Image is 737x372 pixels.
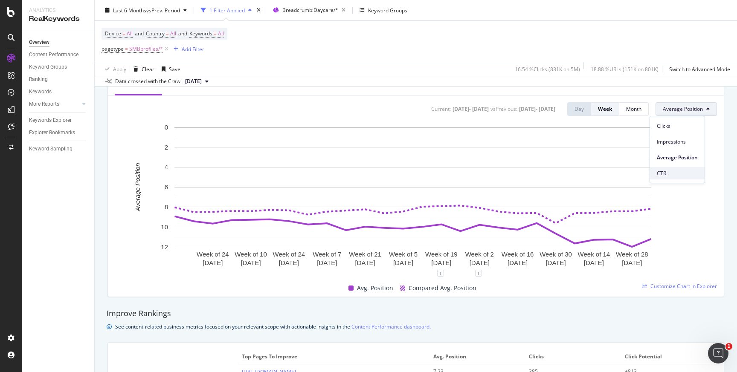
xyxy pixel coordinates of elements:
a: Explorer Bookmarks [29,128,88,137]
text: [DATE] [279,259,299,266]
button: Apply [102,62,126,76]
span: Clicks [657,122,698,130]
div: times [255,6,262,14]
div: Overview [29,38,49,47]
div: Clear [142,65,154,72]
text: [DATE] [584,259,604,266]
text: [DATE] [470,259,490,266]
a: Keywords [29,87,88,96]
span: Click Potential [625,353,711,360]
button: Breadcrumb:Daycare/* [270,3,349,17]
span: Avg. Position [357,283,393,293]
button: Week [591,102,619,116]
text: [DATE] [355,259,375,266]
span: Average Position [663,105,703,112]
div: 1 [437,270,444,277]
span: = [122,30,125,37]
span: = [125,45,128,52]
span: All [127,28,133,40]
span: CTR [657,170,698,177]
a: Keyword Groups [29,63,88,72]
text: 4 [165,163,168,170]
div: Apply [113,65,126,72]
text: [DATE] [317,259,337,266]
span: Average Position [657,154,698,161]
div: Save [169,65,180,72]
div: [DATE] - [DATE] [453,105,489,112]
text: [DATE] [508,259,528,266]
div: Improve Rankings [107,308,725,319]
button: Average Position [656,102,717,116]
text: 2 [165,143,168,150]
div: Add Filter [182,45,204,52]
button: 1 Filter Applied [197,3,255,17]
span: Keywords [189,30,212,37]
span: Avg. Position [433,353,520,360]
span: 2025 Aug. 1st [185,78,202,85]
text: Week of 7 [313,250,341,257]
text: Week of 30 [540,250,572,257]
a: Customize Chart in Explorer [642,283,717,290]
button: Month [619,102,649,116]
iframe: Intercom live chat [708,343,728,363]
text: Week of 2 [465,250,494,257]
text: [DATE] [431,259,451,266]
div: More Reports [29,100,59,109]
div: vs Previous : [490,105,517,112]
span: and [135,30,144,37]
text: Week of 28 [616,250,648,257]
div: Keyword Groups [368,6,407,14]
span: and [178,30,187,37]
text: Week of 16 [502,250,534,257]
text: [DATE] [241,259,261,266]
span: Device [105,30,121,37]
div: Keywords Explorer [29,116,72,125]
svg: A chart. [115,123,711,273]
div: Analytics [29,7,87,14]
text: 12 [161,243,168,250]
text: 6 [165,183,168,190]
a: Ranking [29,75,88,84]
div: Keywords [29,87,52,96]
span: pagetype [102,45,124,52]
div: Ranking [29,75,48,84]
button: Keyword Groups [356,3,411,17]
text: Average Position [134,163,141,211]
a: Keyword Sampling [29,144,88,153]
text: Week of 5 [389,250,418,257]
text: 8 [165,203,168,211]
span: Impressions [657,138,698,146]
text: Week of 10 [235,250,267,257]
span: Compared Avg. Position [409,283,476,293]
a: Content Performance dashboard. [351,322,431,331]
text: Week of 14 [578,250,610,257]
button: Add Filter [170,44,204,54]
text: 0 [165,123,168,130]
div: 16.54 % Clicks ( 831K on 5M ) [515,65,580,72]
button: Save [158,62,180,76]
button: Last 6 MonthsvsPrev. Period [102,3,190,17]
text: [DATE] [393,259,413,266]
a: More Reports [29,100,80,109]
div: 1 Filter Applied [209,6,245,14]
div: [DATE] - [DATE] [519,105,555,112]
text: 10 [161,223,168,231]
text: Week of 19 [425,250,458,257]
button: [DATE] [182,76,212,87]
div: RealKeywords [29,14,87,24]
div: Day [575,105,584,112]
span: Clicks [529,353,615,360]
span: Breadcrumb: Daycare/* [282,6,338,14]
span: All [218,28,224,40]
div: 1 [475,270,482,277]
div: Keyword Groups [29,63,67,72]
span: 1 [725,343,732,350]
button: Switch to Advanced Mode [666,62,730,76]
text: [DATE] [203,259,223,266]
span: = [214,30,217,37]
span: vs Prev. Period [146,6,180,14]
div: Switch to Advanced Mode [669,65,730,72]
span: Customize Chart in Explorer [650,283,717,290]
button: Day [567,102,591,116]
